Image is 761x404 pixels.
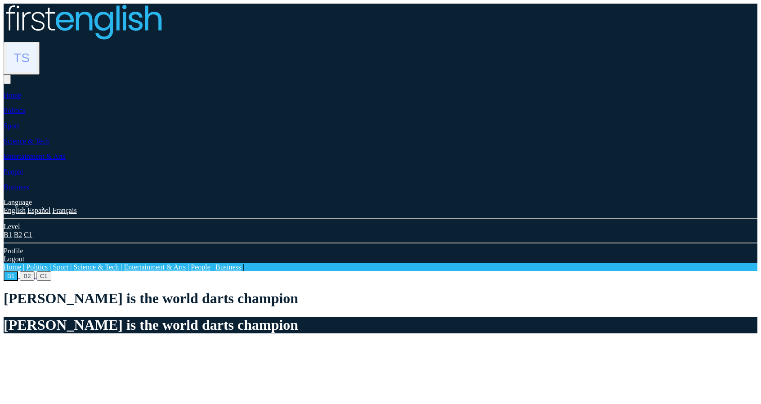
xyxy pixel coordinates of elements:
[49,263,51,271] span: |
[24,231,32,238] a: C1
[4,153,66,160] a: Entertainment & Arts
[4,255,24,263] a: Logout
[4,183,29,191] a: Business
[53,263,69,271] a: Sport
[124,263,186,271] a: Entertainment & Arts
[4,231,12,238] a: B1
[4,263,21,271] a: Home
[188,263,189,271] span: |
[4,223,757,231] div: Level
[121,263,122,271] span: |
[27,206,51,214] a: Español
[4,247,23,255] a: Profile
[70,263,72,271] span: |
[14,231,22,238] a: B2
[4,137,49,145] a: Science & Tech
[243,263,244,271] span: |
[4,206,26,214] a: English
[4,290,757,307] h1: [PERSON_NAME] is the world darts champion
[4,122,19,130] a: Sport
[4,271,18,281] button: B1
[36,271,51,281] button: C1
[4,168,23,175] a: People
[4,107,25,114] a: Politics
[4,317,757,333] h1: [PERSON_NAME] is the world darts champion
[73,263,119,271] a: Science & Tech
[4,91,21,99] a: Home
[23,263,24,271] span: |
[4,198,757,206] div: Language
[20,272,36,279] a: B2
[212,263,214,271] span: |
[4,4,757,42] a: Logo
[215,263,241,271] a: Business
[4,4,162,40] img: Logo
[20,271,34,281] button: B2
[7,43,36,72] img: Tom Sharp
[26,263,48,271] a: Politics
[191,263,210,271] a: People
[36,272,51,279] a: C1
[4,272,20,279] a: B1
[52,206,76,214] a: Français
